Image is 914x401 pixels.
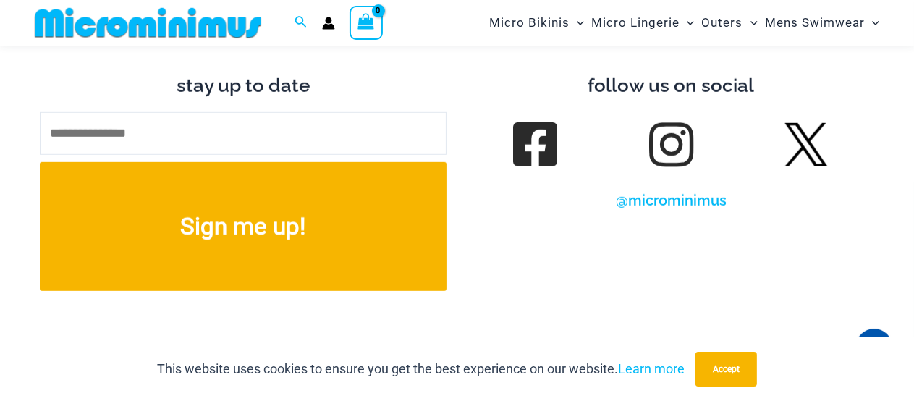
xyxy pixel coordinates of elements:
h3: follow us on social [468,74,875,98]
span: Micro Bikinis [489,4,570,41]
a: Micro LingerieMenu ToggleMenu Toggle [588,4,698,41]
span: Menu Toggle [743,4,758,41]
a: Search icon link [295,14,308,32]
a: Follow us on Instagram [651,124,691,165]
span: Menu Toggle [570,4,584,41]
h3: stay up to date [40,74,447,98]
a: Account icon link [322,17,335,30]
a: follow us on Facebook [515,124,556,165]
nav: Site Navigation [483,2,885,43]
button: Sign me up! [40,162,447,291]
a: Learn more [618,361,685,376]
span: Micro Lingerie [591,4,680,41]
a: OutersMenu ToggleMenu Toggle [698,4,761,41]
a: View Shopping Cart, empty [350,6,383,39]
span: Menu Toggle [865,4,879,41]
button: Accept [695,352,757,387]
a: Micro BikinisMenu ToggleMenu Toggle [486,4,588,41]
span: Mens Swimwear [765,4,865,41]
img: MM SHOP LOGO FLAT [29,7,267,39]
p: This website uses cookies to ensure you get the best experience on our website. [157,358,685,380]
img: Twitter X Logo 42562 [784,123,828,166]
a: @microminimus [616,192,727,209]
a: Mens SwimwearMenu ToggleMenu Toggle [761,4,883,41]
span: Menu Toggle [680,4,694,41]
span: Outers [702,4,743,41]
